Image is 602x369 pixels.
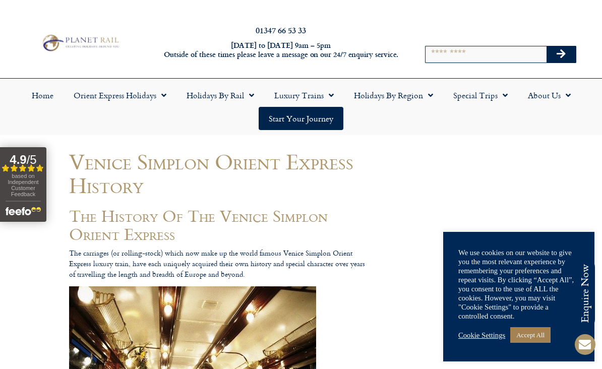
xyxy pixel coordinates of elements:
a: About Us [518,84,581,107]
h1: The History Of The Venice Simplon Orient Express [69,207,372,243]
a: Special Trips [443,84,518,107]
div: We use cookies on our website to give you the most relevant experience by remembering your prefer... [458,248,579,321]
a: 01347 66 53 33 [256,24,306,36]
p: The carriages (or rolling-stock) which now make up the world famous Venice Simplon Orient Express... [69,248,372,279]
a: Cookie Settings [458,331,505,340]
h1: Venice Simplon Orient Express History [69,150,372,198]
a: Home [22,84,64,107]
nav: Menu [5,84,597,130]
a: Start your Journey [259,107,343,130]
a: Orient Express Holidays [64,84,176,107]
a: Holidays by Rail [176,84,264,107]
a: Luxury Trains [264,84,344,107]
img: Planet Rail Train Holidays Logo [39,33,121,53]
a: Accept All [510,327,551,343]
button: Search [547,46,576,63]
h6: [DATE] to [DATE] 9am – 5pm Outside of these times please leave a message on our 24/7 enquiry serv... [163,41,399,59]
a: Holidays by Region [344,84,443,107]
